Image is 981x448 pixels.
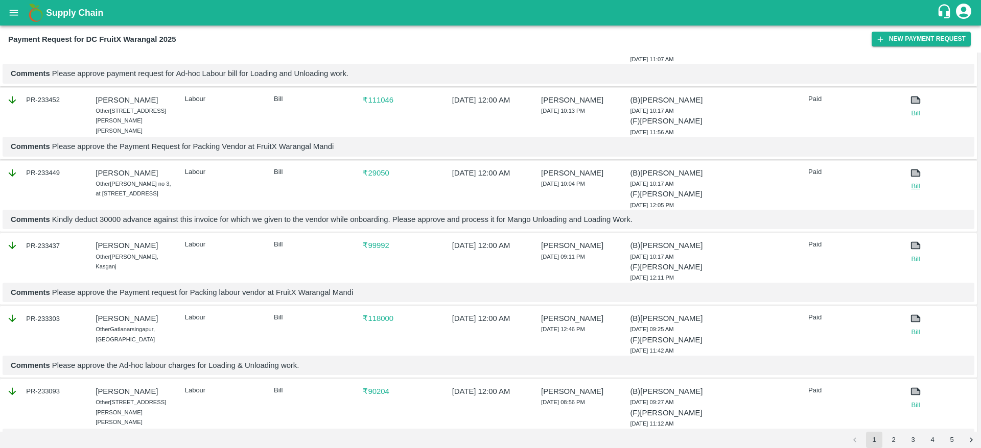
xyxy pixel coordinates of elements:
div: customer-support [937,4,954,22]
span: Other [96,108,110,114]
button: page 1 [866,432,882,448]
span: [DATE] 10:04 PM [541,181,585,187]
p: (F) [PERSON_NAME] [630,115,707,127]
p: [PERSON_NAME] [96,240,172,251]
button: open drawer [2,1,26,24]
b: Supply Chain [46,8,103,18]
a: Bill [897,327,933,337]
div: PR-233449 [7,167,83,179]
p: ₹ 111046 [363,94,439,106]
span: Other [96,399,110,405]
b: Comments [11,142,50,151]
span: Gatlanarsingapur, [GEOGRAPHIC_DATA] [96,326,155,342]
a: Bill [897,108,933,118]
p: [PERSON_NAME] [541,386,618,397]
div: account of current user [954,2,973,23]
p: [DATE] 12:00 AM [452,386,529,397]
span: [STREET_ADDRESS][PERSON_NAME][PERSON_NAME] [96,108,166,134]
p: (B) [PERSON_NAME] [630,167,707,179]
div: PR-233437 [7,240,83,251]
span: [DATE] 09:11 PM [541,254,585,260]
p: [DATE] 12:00 AM [452,167,529,179]
span: Other [96,326,110,332]
p: (F) [PERSON_NAME] [630,188,707,200]
p: [PERSON_NAME] [541,313,618,324]
span: [DATE] 11:42 AM [630,347,673,354]
b: Comments [11,361,50,369]
a: Supply Chain [46,6,937,20]
span: [DATE] 11:12 AM [630,420,673,427]
span: [PERSON_NAME], Kasganj [96,254,158,270]
button: Go to page 5 [944,432,960,448]
span: [DATE] 10:17 AM [630,108,673,114]
p: Please approve the Payment Request for Packing Vendor at FruitX Warangal Mandi [11,141,966,152]
span: [STREET_ADDRESS][PERSON_NAME][PERSON_NAME] [96,399,166,425]
img: logo [26,3,46,23]
p: [DATE] 12:00 AM [452,240,529,251]
p: [DATE] 12:00 AM [452,313,529,324]
p: (B) [PERSON_NAME] [630,386,707,397]
button: Go to next page [963,432,979,448]
b: Comments [11,69,50,78]
p: [PERSON_NAME] [541,240,618,251]
a: Bill [897,400,933,410]
a: Bill [897,254,933,264]
p: ₹ 99992 [363,240,439,251]
span: [DATE] 09:27 AM [630,399,673,405]
p: Labour [185,386,262,395]
b: Comments [11,215,50,223]
span: [DATE] 10:17 AM [630,254,673,260]
span: [DATE] 11:07 AM [630,56,673,62]
p: Kindly deduct 30000 advance against this invoice for which we given to the vendor while onboardin... [11,214,966,225]
p: [PERSON_NAME] [96,167,172,179]
p: Labour [185,167,262,177]
p: ₹ 90204 [363,386,439,397]
p: Paid [808,94,885,104]
p: [PERSON_NAME] [96,313,172,324]
div: PR-233303 [7,313,83,324]
span: [DATE] 09:25 AM [630,326,673,332]
span: [DATE] 12:46 PM [541,326,585,332]
p: ₹ 118000 [363,313,439,324]
p: [PERSON_NAME] [96,94,172,106]
span: [DATE] 10:13 PM [541,108,585,114]
span: [DATE] 12:05 PM [630,202,674,208]
div: PR-233093 [7,386,83,397]
p: Bill [274,167,351,177]
p: (F) [PERSON_NAME] [630,261,707,272]
p: Paid [808,240,885,250]
p: [PERSON_NAME] [541,94,618,106]
p: Bill [274,313,351,322]
span: Other [96,181,110,187]
p: Please approve payment request for Ad-hoc Labour bill for Loading and Unloading work. [11,68,966,79]
p: (F) [PERSON_NAME] [630,407,707,418]
span: Other [96,254,110,260]
p: [DATE] 12:00 AM [452,94,529,106]
p: Labour [185,94,262,104]
p: Labour [185,313,262,322]
p: (B) [PERSON_NAME] [630,94,707,106]
button: New Payment Request [872,32,971,46]
b: Comments [11,288,50,296]
p: ₹ 29050 [363,167,439,179]
p: Paid [808,167,885,177]
span: [DATE] 11:56 AM [630,129,673,135]
span: [DATE] 12:11 PM [630,275,674,281]
p: (B) [PERSON_NAME] [630,240,707,251]
button: Go to page 3 [905,432,921,448]
nav: pagination navigation [845,432,981,448]
p: Bill [274,240,351,250]
p: Paid [808,386,885,395]
span: [DATE] 10:17 AM [630,181,673,187]
button: Go to page 4 [924,432,941,448]
p: Please approve the Ad-hoc labour charges for Loading & Unloading work. [11,360,966,371]
p: [PERSON_NAME] [541,167,618,179]
button: Go to page 2 [885,432,902,448]
p: Paid [808,313,885,322]
p: Labour [185,240,262,250]
p: Bill [274,94,351,104]
p: Bill [274,386,351,395]
span: [DATE] 08:56 PM [541,399,585,405]
b: Payment Request for DC FruitX Warangal 2025 [8,35,176,43]
a: Bill [897,181,933,191]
